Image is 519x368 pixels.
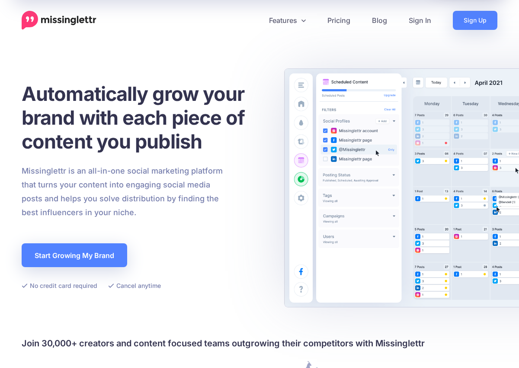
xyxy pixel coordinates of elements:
p: Missinglettr is an all-in-one social marketing platform that turns your content into engaging soc... [22,164,223,220]
h1: Automatically grow your brand with each piece of content you publish [22,82,266,153]
a: Pricing [317,11,361,30]
li: Cancel anytime [108,280,161,291]
a: Sign Up [453,11,497,30]
a: Start Growing My Brand [22,243,127,267]
h4: Join 30,000+ creators and content focused teams outgrowing their competitors with Missinglettr [22,336,497,350]
a: Features [258,11,317,30]
a: Home [22,11,96,30]
li: No credit card required [22,280,97,291]
a: Sign In [398,11,442,30]
a: Blog [361,11,398,30]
